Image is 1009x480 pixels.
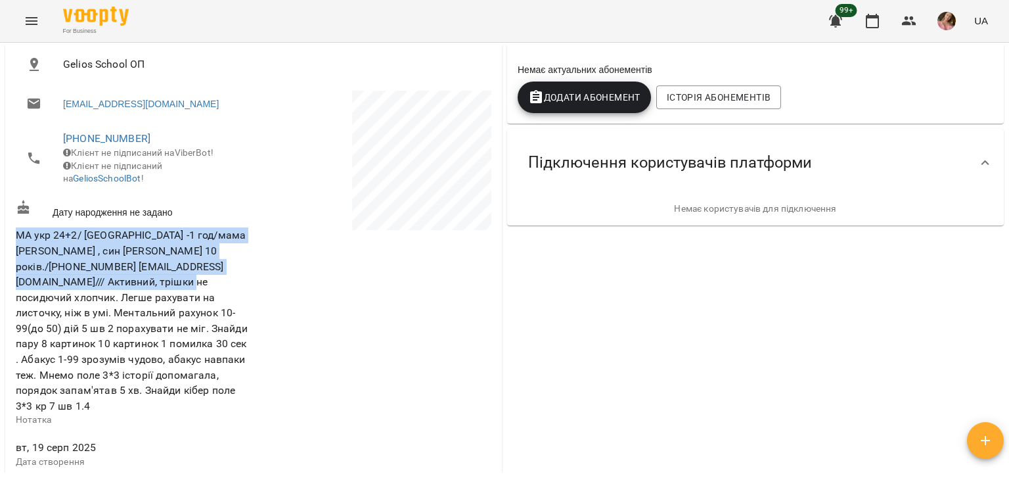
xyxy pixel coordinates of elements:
[974,14,988,28] span: UA
[518,203,993,216] p: Немає користувачів для підключення
[515,60,996,79] div: Немає актуальних абонементів
[969,9,993,33] button: UA
[667,89,771,105] span: Історія абонементів
[836,4,857,17] span: 99+
[63,160,162,184] span: Клієнт не підписаний на !
[63,27,129,36] span: For Business
[528,89,640,105] span: Додати Абонемент
[63,97,219,110] a: [EMAIL_ADDRESS][DOMAIN_NAME]
[937,12,956,30] img: e4201cb721255180434d5b675ab1e4d4.jpg
[528,153,812,173] span: Підключення користувачів платформи
[656,85,781,109] button: Історія абонементів
[63,7,129,26] img: Voopty Logo
[16,5,47,37] button: Menu
[63,147,213,158] span: Клієнт не підписаний на ViberBot!
[63,57,481,72] span: Gelios School ОП
[507,129,1004,197] div: Підключення користувачів платформи
[16,414,251,427] p: Нотатка
[13,197,254,222] div: Дату народження не задано
[73,173,141,183] a: GeliosSchoolBot
[16,440,251,456] span: вт, 19 серп 2025
[518,82,651,113] button: Додати Абонемент
[16,456,251,469] p: Дата створення
[16,229,248,412] span: МА укр 24+2/ [GEOGRAPHIC_DATA] -1 год/мама [PERSON_NAME] , син [PERSON_NAME] 10 років./[PHONE_NUM...
[63,132,150,145] a: [PHONE_NUMBER]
